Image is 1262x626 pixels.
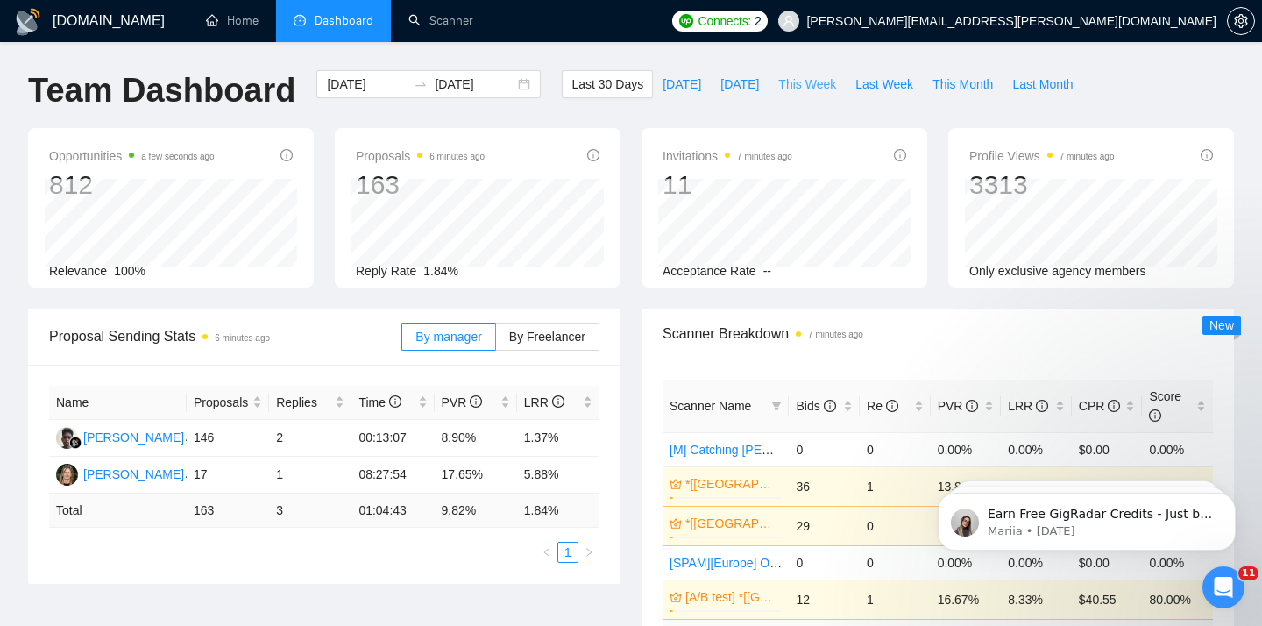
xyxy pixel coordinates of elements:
[562,70,653,98] button: Last 30 Days
[796,399,835,413] span: Bids
[187,457,269,494] td: 17
[679,14,693,28] img: upwork-logo.png
[923,70,1003,98] button: This Month
[114,264,145,278] span: 100%
[966,400,978,412] span: info-circle
[435,75,514,94] input: End date
[509,330,585,344] span: By Freelancer
[771,401,782,411] span: filter
[894,149,906,161] span: info-circle
[932,75,993,94] span: This Month
[435,420,517,457] td: 8.90%
[351,457,434,494] td: 08:27:54
[1142,580,1213,619] td: 80.00%
[536,542,557,563] button: left
[860,506,931,545] td: 0
[663,323,1213,345] span: Scanner Breakdown
[315,13,373,28] span: Dashboard
[187,420,269,457] td: 146
[969,146,1115,167] span: Profile Views
[1227,14,1255,28] a: setting
[408,13,473,28] a: searchScanner
[1108,400,1120,412] span: info-circle
[663,75,701,94] span: [DATE]
[280,149,293,161] span: info-circle
[276,393,331,412] span: Replies
[1001,432,1072,466] td: 0.00%
[886,400,898,412] span: info-circle
[969,264,1146,278] span: Only exclusive agency members
[28,70,295,111] h1: Team Dashboard
[517,420,599,457] td: 1.37%
[56,430,184,444] a: AK[PERSON_NAME]
[49,494,187,528] td: Total
[83,465,184,484] div: [PERSON_NAME]
[789,545,860,580] td: 0
[294,14,306,26] span: dashboard
[1036,400,1048,412] span: info-circle
[789,580,860,619] td: 12
[867,399,898,413] span: Re
[269,420,351,457] td: 2
[584,547,594,558] span: right
[14,8,42,36] img: logo
[1201,149,1213,161] span: info-circle
[769,70,846,98] button: This Week
[557,542,578,563] li: 1
[1060,152,1115,161] time: 7 minutes ago
[670,556,906,570] a: [SPAM][Europe] OpenAI | Generative AI ML
[778,75,836,94] span: This Week
[536,542,557,563] li: Previous Page
[49,264,107,278] span: Relevance
[720,75,759,94] span: [DATE]
[653,70,711,98] button: [DATE]
[1072,580,1143,619] td: $40.55
[1202,566,1244,608] iframe: Intercom live chat
[855,75,913,94] span: Last Week
[442,395,483,409] span: PVR
[670,443,843,457] a: [M] Catching [PERSON_NAME]
[435,494,517,528] td: 9.82 %
[187,386,269,420] th: Proposals
[969,168,1115,202] div: 3313
[685,474,778,494] a: *[[GEOGRAPHIC_DATA]] AI & Machine Learning Software
[911,456,1262,579] iframe: Intercom notifications message
[860,545,931,580] td: 0
[542,547,552,558] span: left
[860,466,931,506] td: 1
[187,494,269,528] td: 163
[763,264,771,278] span: --
[670,478,682,490] span: crown
[517,494,599,528] td: 1.84 %
[670,517,682,530] span: crown
[358,395,401,409] span: Time
[194,393,249,412] span: Proposals
[663,168,792,202] div: 11
[56,427,78,449] img: AK
[931,432,1002,466] td: 0.00%
[1149,389,1181,423] span: Score
[783,15,795,27] span: user
[517,457,599,494] td: 5.88%
[808,330,863,339] time: 7 minutes ago
[83,428,184,447] div: [PERSON_NAME]
[356,168,485,202] div: 163
[670,399,751,413] span: Scanner Name
[1072,432,1143,466] td: $0.00
[1001,580,1072,619] td: 8.33%
[685,587,778,607] a: [A/B test] *[[GEOGRAPHIC_DATA]] AI & Machine Learning Software
[49,146,215,167] span: Opportunities
[49,168,215,202] div: 812
[351,494,434,528] td: 01:04:43
[269,457,351,494] td: 1
[789,432,860,466] td: 0
[524,395,564,409] span: LRR
[1003,70,1082,98] button: Last Month
[711,70,769,98] button: [DATE]
[1228,14,1254,28] span: setting
[558,543,578,562] a: 1
[663,146,792,167] span: Invitations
